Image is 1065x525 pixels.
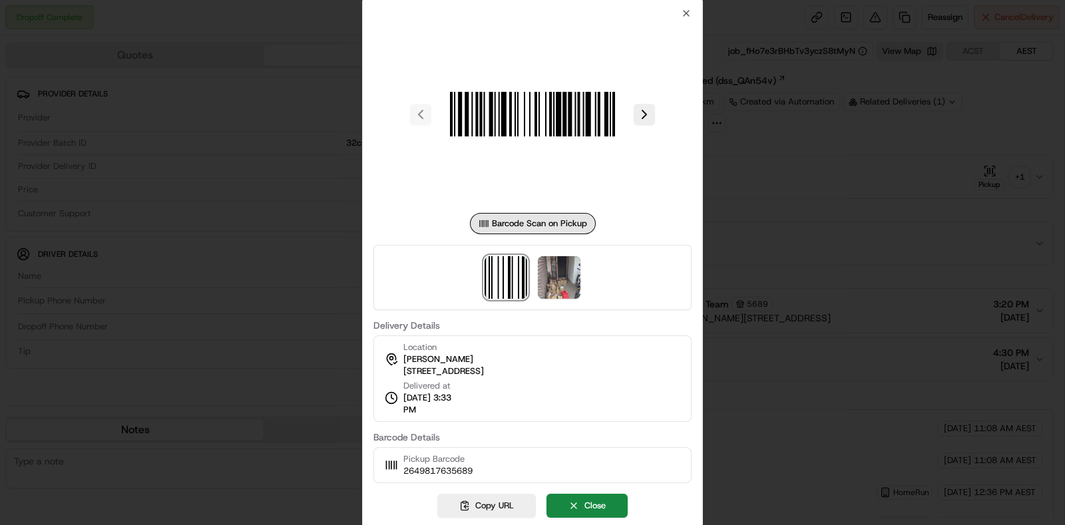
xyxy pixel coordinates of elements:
div: Barcode Scan on Pickup [470,213,596,234]
button: Copy URL [437,494,536,518]
span: Delivered at [403,380,465,392]
span: 2649817635689 [403,465,473,477]
label: Delivery Details [373,321,692,330]
span: [DATE] 3:33 PM [403,392,465,416]
button: Close [546,494,628,518]
span: [PERSON_NAME] [403,353,473,365]
span: Location [403,341,437,353]
img: barcode_scan_on_pickup image [485,256,527,299]
span: Pickup Barcode [403,453,473,465]
img: photo_proof_of_delivery image [538,256,580,299]
span: [STREET_ADDRESS] [403,365,484,377]
label: Barcode Details [373,433,692,442]
img: barcode_scan_on_pickup image [437,19,628,210]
